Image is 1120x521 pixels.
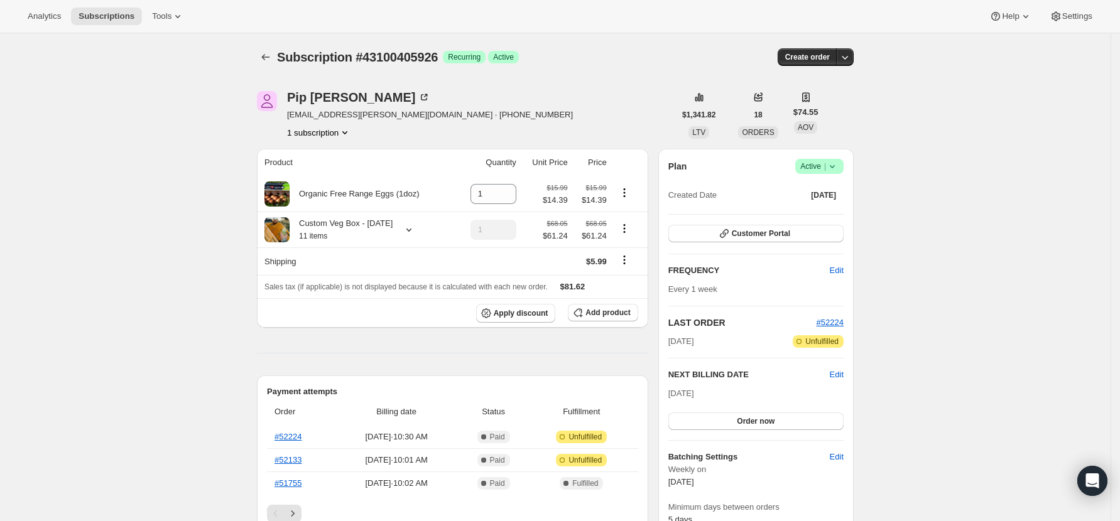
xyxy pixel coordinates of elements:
[811,190,836,200] span: [DATE]
[586,184,607,191] small: $15.99
[275,455,302,465] a: #52133
[533,406,631,418] span: Fulfillment
[568,432,602,442] span: Unfulfilled
[257,48,275,66] button: Subscriptions
[585,308,630,318] span: Add product
[575,230,607,242] span: $61.24
[572,478,598,488] span: Fulfilled
[339,477,454,490] span: [DATE] · 10:02 AM
[71,8,142,25] button: Subscriptions
[668,368,830,381] h2: NEXT BILLING DATE
[668,189,717,201] span: Created Date
[668,335,694,348] span: [DATE]
[1062,11,1092,21] span: Settings
[339,431,454,443] span: [DATE] · 10:30 AM
[543,194,568,207] span: $14.39
[275,478,302,488] a: #51755
[675,106,723,124] button: $1,341.82
[668,463,844,476] span: Weekly on
[257,91,277,111] span: Pip McCabe
[520,149,572,176] th: Unit Price
[830,264,844,277] span: Edit
[668,316,817,329] h2: LAST ORDER
[490,432,505,442] span: Paid
[264,282,548,291] span: Sales tax (if applicable) is not displayed because it is calculated with each new order.
[20,8,68,25] button: Analytics
[299,232,327,240] small: 11 items
[494,308,548,318] span: Apply discount
[830,368,844,381] button: Edit
[264,217,290,242] img: product img
[287,126,351,139] button: Product actions
[287,109,573,121] span: [EMAIL_ADDRESS][PERSON_NAME][DOMAIN_NAME] · [PHONE_NUMBER]
[1077,466,1107,496] div: Open Intercom Messenger
[290,188,419,200] div: Organic Free Range Eggs (1doz)
[277,50,438,64] span: Subscription #43100405926
[805,336,839,346] span: Unfulfilled
[462,406,525,418] span: Status
[692,128,705,137] span: LTV
[264,181,290,207] img: product img
[144,8,192,25] button: Tools
[982,8,1039,25] button: Help
[28,11,61,21] span: Analytics
[575,194,607,207] span: $14.39
[793,106,818,119] span: $74.55
[822,260,851,281] button: Edit
[746,106,769,124] button: 18
[1002,11,1019,21] span: Help
[152,11,171,21] span: Tools
[448,52,481,62] span: Recurring
[798,123,813,132] span: AOV
[456,149,520,176] th: Quantity
[1042,8,1100,25] button: Settings
[668,412,844,430] button: Order now
[267,398,335,426] th: Order
[668,284,717,294] span: Every 1 week
[257,149,456,176] th: Product
[830,451,844,463] span: Edit
[668,225,844,242] button: Customer Portal
[568,455,602,465] span: Unfulfilled
[339,406,454,418] span: Billing date
[275,432,302,441] a: #52224
[543,230,568,242] span: $61.24
[572,149,611,176] th: Price
[267,385,638,398] h2: Payment attempts
[614,253,634,267] button: Shipping actions
[824,161,826,171] span: |
[668,160,687,173] h2: Plan
[803,186,844,204] button: [DATE]
[817,316,844,329] button: #52224
[817,318,844,327] a: #52224
[490,478,505,488] span: Paid
[778,48,837,66] button: Create order
[560,282,585,291] span: $81.62
[668,264,830,277] h2: FREQUENCY
[339,454,454,466] span: [DATE] · 10:01 AM
[79,11,134,21] span: Subscriptions
[742,128,774,137] span: ORDERS
[800,160,839,173] span: Active
[754,110,762,120] span: 18
[668,389,694,398] span: [DATE]
[490,455,505,465] span: Paid
[547,184,568,191] small: $15.99
[737,416,775,426] span: Order now
[547,220,568,227] small: $68.05
[476,304,556,323] button: Apply discount
[668,477,694,486] span: [DATE]
[822,447,851,467] button: Edit
[732,228,790,239] span: Customer Portal
[257,247,456,275] th: Shipping
[287,91,430,104] div: Pip [PERSON_NAME]
[493,52,514,62] span: Active
[668,501,844,513] span: Minimum days between orders
[586,220,607,227] small: $68.05
[568,304,638,321] button: Add product
[290,217,393,242] div: Custom Veg Box - [DATE]
[586,257,607,266] span: $5.99
[668,451,830,463] h6: Batching Settings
